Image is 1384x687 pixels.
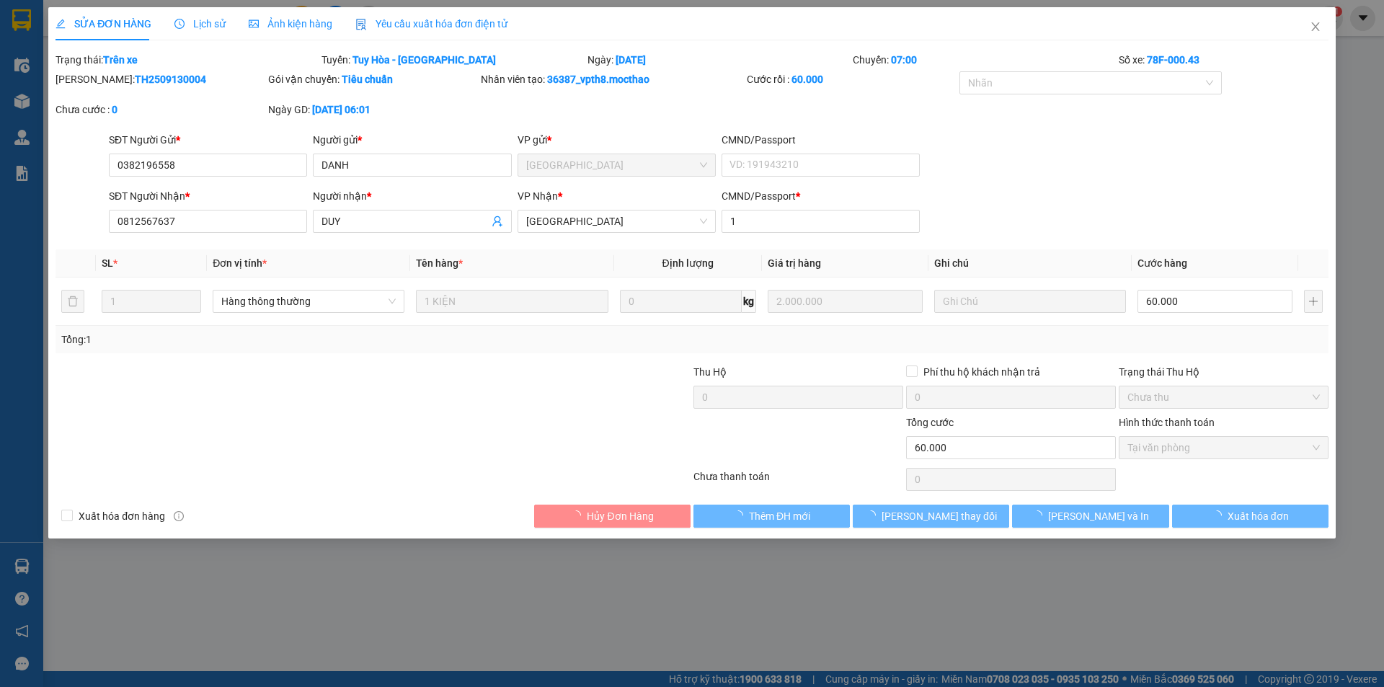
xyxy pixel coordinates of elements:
[1048,508,1149,524] span: [PERSON_NAME] và In
[742,290,756,313] span: kg
[61,290,84,313] button: delete
[882,508,997,524] span: [PERSON_NAME] thay đổi
[416,257,463,269] span: Tên hàng
[891,54,917,66] b: 07:00
[693,366,727,378] span: Thu Hộ
[355,19,367,30] img: icon
[928,249,1132,278] th: Ghi chú
[135,74,206,85] b: TH2509130004
[320,52,586,68] div: Tuyến:
[352,54,496,66] b: Tuy Hòa - [GEOGRAPHIC_DATA]
[587,508,653,524] span: Hủy Đơn Hàng
[1119,364,1328,380] div: Trạng thái Thu Hộ
[268,102,478,118] div: Ngày GD:
[547,74,649,85] b: 36387_vpth8.mocthao
[56,18,151,30] span: SỬA ĐƠN HÀNG
[213,257,267,269] span: Đơn vị tính
[221,291,396,312] span: Hàng thông thường
[109,132,307,148] div: SĐT Người Gửi
[1212,510,1228,520] span: loading
[1295,7,1336,48] button: Close
[342,74,393,85] b: Tiêu chuẩn
[492,216,503,227] span: user-add
[1147,54,1199,66] b: 78F-000.43
[526,210,707,232] span: Đà Nẵng
[73,508,171,524] span: Xuất hóa đơn hàng
[768,257,821,269] span: Giá trị hàng
[1304,290,1323,313] button: plus
[616,54,646,66] b: [DATE]
[866,510,882,520] span: loading
[749,508,810,524] span: Thêm ĐH mới
[934,290,1126,313] input: Ghi Chú
[56,19,66,29] span: edit
[747,71,957,87] div: Cước rồi :
[1032,510,1048,520] span: loading
[103,54,138,66] b: Trên xe
[1127,386,1320,408] span: Chưa thu
[109,188,307,204] div: SĐT Người Nhận
[662,257,714,269] span: Định lượng
[1310,21,1321,32] span: close
[733,510,749,520] span: loading
[518,190,558,202] span: VP Nhận
[174,18,226,30] span: Lịch sử
[174,19,185,29] span: clock-circle
[112,104,117,115] b: 0
[313,132,511,148] div: Người gửi
[102,257,113,269] span: SL
[518,132,716,148] div: VP gửi
[1172,505,1328,528] button: Xuất hóa đơn
[906,417,954,428] span: Tổng cước
[174,511,184,521] span: info-circle
[586,52,852,68] div: Ngày:
[249,18,332,30] span: Ảnh kiện hàng
[355,18,507,30] span: Yêu cầu xuất hóa đơn điện tử
[1012,505,1168,528] button: [PERSON_NAME] và In
[853,505,1009,528] button: [PERSON_NAME] thay đổi
[526,154,707,176] span: Tuy Hòa
[54,52,320,68] div: Trạng thái:
[56,102,265,118] div: Chưa cước :
[56,71,265,87] div: [PERSON_NAME]:
[1127,437,1320,458] span: Tại văn phòng
[918,364,1046,380] span: Phí thu hộ khách nhận trả
[1117,52,1330,68] div: Số xe:
[268,71,478,87] div: Gói vận chuyển:
[722,132,920,148] div: CMND/Passport
[851,52,1117,68] div: Chuyến:
[481,71,744,87] div: Nhân viên tạo:
[571,510,587,520] span: loading
[1228,508,1289,524] span: Xuất hóa đơn
[313,188,511,204] div: Người nhận
[692,469,905,494] div: Chưa thanh toán
[1119,417,1215,428] label: Hình thức thanh toán
[534,505,691,528] button: Hủy Đơn Hàng
[416,290,608,313] input: VD: Bàn, Ghế
[312,104,371,115] b: [DATE] 06:01
[1137,257,1187,269] span: Cước hàng
[249,19,259,29] span: picture
[693,505,850,528] button: Thêm ĐH mới
[722,188,920,204] div: CMND/Passport
[791,74,823,85] b: 60.000
[61,332,534,347] div: Tổng: 1
[768,290,923,313] input: 0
